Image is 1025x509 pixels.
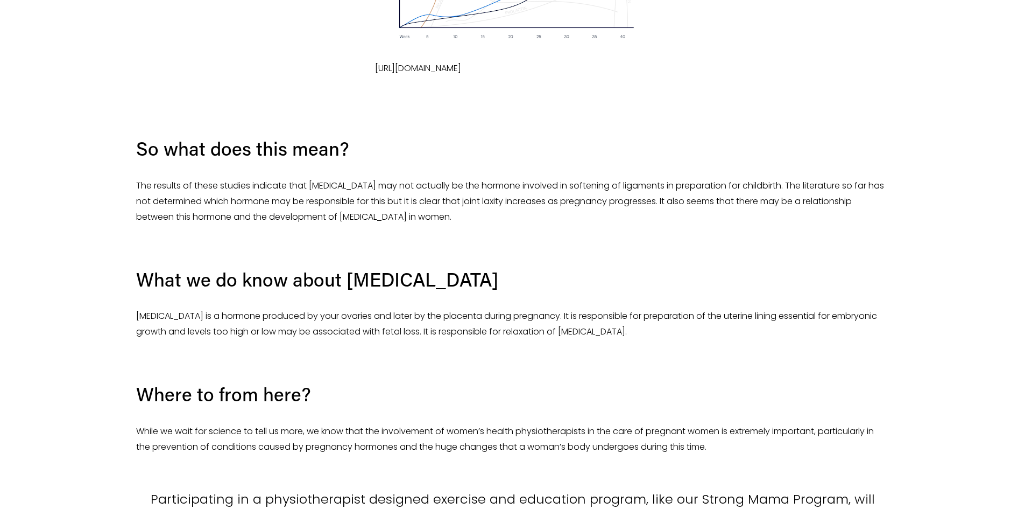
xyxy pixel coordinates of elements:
h3: So what does this mean? [136,136,889,161]
p: While we wait for science to tell us more, we know that the involvement of women’s health physiot... [136,424,889,455]
h3: Where to from here? [136,381,889,407]
p: The results of these studies indicate that [MEDICAL_DATA] may not actually be the hormone involve... [136,178,889,225]
p: [MEDICAL_DATA] is a hormone produced by your ovaries and later by the placenta during pregnancy. ... [136,309,889,340]
p: [URL][DOMAIN_NAME] [375,61,651,76]
h3: What we do know about [MEDICAL_DATA] [136,267,889,292]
